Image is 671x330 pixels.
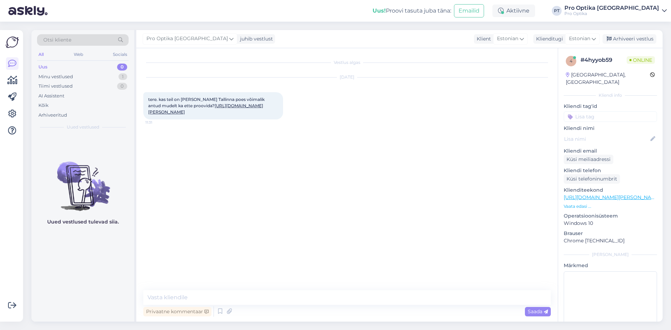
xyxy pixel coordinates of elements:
b: Uus! [373,7,386,14]
div: Privaatne kommentaar [143,307,211,316]
div: Küsi telefoninumbrit [564,174,620,184]
img: No chats [31,149,134,212]
span: Pro Optika [GEOGRAPHIC_DATA] [146,35,228,43]
p: Kliendi tag'id [564,103,657,110]
input: Lisa nimi [564,135,649,143]
div: Minu vestlused [38,73,73,80]
div: # 4hyyob59 [580,56,627,64]
div: Web [72,50,85,59]
p: Operatsioonisüsteem [564,212,657,220]
span: Estonian [497,35,518,43]
p: Chrome [TECHNICAL_ID] [564,237,657,244]
p: Kliendi email [564,147,657,155]
div: juhib vestlust [237,35,273,43]
span: Otsi kliente [43,36,71,44]
button: Emailid [454,4,484,17]
a: [URL][DOMAIN_NAME][PERSON_NAME] [564,194,660,200]
div: Aktiivne [492,5,535,17]
div: 0 [117,64,127,71]
div: 0 [117,83,127,90]
div: Pro Optika [564,11,659,16]
div: Vestlus algas [143,59,551,66]
span: 4 [570,58,572,64]
div: [DATE] [143,74,551,80]
span: Estonian [569,35,590,43]
div: Uus [38,64,48,71]
div: Arhiveeri vestlus [603,34,656,44]
span: Online [627,56,655,64]
p: Uued vestlused tulevad siia. [47,218,119,226]
span: tere. kas teil on [PERSON_NAME] Tallinna poes võimalik antud mudelt ka ette proovida? [148,97,267,115]
div: Tiimi vestlused [38,83,73,90]
p: Märkmed [564,262,657,269]
div: Klient [474,35,491,43]
span: 11:31 [145,120,172,125]
div: PT [552,6,562,16]
div: Pro Optika [GEOGRAPHIC_DATA] [564,5,659,11]
p: Kliendi telefon [564,167,657,174]
div: Socials [111,50,129,59]
p: Windows 10 [564,220,657,227]
p: Brauser [564,230,657,237]
span: Uued vestlused [67,124,99,130]
p: Kliendi nimi [564,125,657,132]
div: Küsi meiliaadressi [564,155,613,164]
span: Saada [528,308,548,315]
div: AI Assistent [38,93,64,100]
img: Askly Logo [6,36,19,49]
div: Kõik [38,102,49,109]
p: Klienditeekond [564,186,657,194]
div: Arhiveeritud [38,112,67,119]
div: Proovi tasuta juba täna: [373,7,451,15]
div: Kliendi info [564,92,657,98]
div: 1 [118,73,127,80]
div: All [37,50,45,59]
div: [PERSON_NAME] [564,251,657,258]
div: [GEOGRAPHIC_DATA], [GEOGRAPHIC_DATA] [566,71,650,86]
a: Pro Optika [GEOGRAPHIC_DATA]Pro Optika [564,5,667,16]
p: Vaata edasi ... [564,203,657,210]
div: Klienditugi [533,35,563,43]
input: Lisa tag [564,111,657,122]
